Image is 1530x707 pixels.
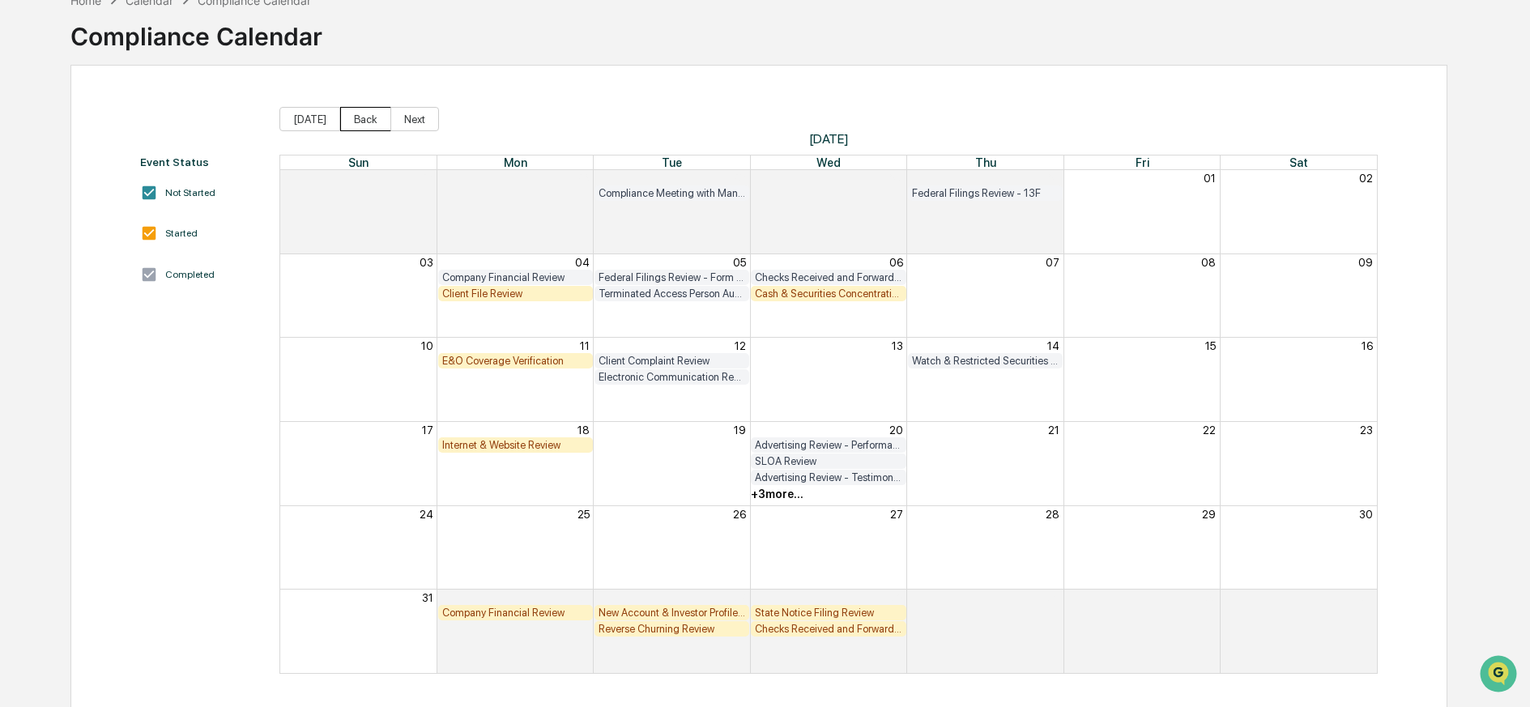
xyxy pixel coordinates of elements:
div: Client File Review [442,287,589,300]
button: 05 [1203,591,1216,604]
button: 15 [1205,339,1216,352]
div: + 3 more... [751,488,803,500]
div: Company Financial Review [442,607,589,619]
button: 27 [890,508,903,521]
div: Started [165,228,198,239]
div: SLOA Review [755,455,901,467]
button: Next [390,107,439,131]
button: 30 [1359,508,1373,521]
button: 09 [1358,256,1373,269]
div: Month View [279,155,1377,674]
button: 10 [421,339,433,352]
div: Reverse Churning Review [599,623,745,635]
span: Wed [816,155,841,169]
button: 18 [577,424,590,437]
span: [DATE] [279,131,1377,147]
button: 05 [733,256,746,269]
button: 06 [1359,591,1373,604]
div: 🗄️ [117,206,130,219]
iframe: Open customer support [1478,654,1522,697]
button: 03 [889,591,903,604]
button: 13 [892,339,903,352]
button: 01 [1204,172,1216,185]
button: 03 [420,256,433,269]
div: Federal Filings Review - Form N-PX [599,271,745,283]
div: Federal Filings Review - 13F [912,187,1059,199]
p: How can we help? [16,34,295,60]
span: Sat [1289,155,1308,169]
button: Back [340,107,391,131]
div: Advertising Review - Testimonials and Endorsements [755,471,901,483]
div: Not Started [165,187,215,198]
button: 06 [889,256,903,269]
button: 04 [575,256,590,269]
div: Advertising Review - Performance Advertising [755,439,901,451]
button: 19 [734,424,746,437]
div: E&O Coverage Verification [442,355,589,367]
button: 14 [1047,339,1059,352]
a: 🗄️Attestations [111,198,207,227]
span: Data Lookup [32,235,102,251]
a: 🔎Data Lookup [10,228,109,258]
button: 04 [1045,591,1059,604]
a: 🖐️Preclearance [10,198,111,227]
button: 25 [577,508,590,521]
button: 26 [733,508,746,521]
button: Start new chat [275,129,295,148]
div: New Account & Investor Profile Review [599,607,745,619]
a: Powered byPylon [114,274,196,287]
button: 30 [889,172,903,185]
button: 21 [1048,424,1059,437]
div: Compliance Calendar [70,9,322,51]
span: Fri [1136,155,1149,169]
button: 11 [580,339,590,352]
img: 1746055101610-c473b297-6a78-478c-a979-82029cc54cd1 [16,124,45,153]
span: Attestations [134,204,201,220]
button: 02 [1359,172,1373,185]
button: 16 [1362,339,1373,352]
span: Thu [975,155,996,169]
div: 🖐️ [16,206,29,219]
button: 02 [732,591,746,604]
button: 23 [1360,424,1373,437]
div: Internet & Website Review [442,439,589,451]
div: We're available if you need us! [55,140,205,153]
button: 31 [1048,172,1059,185]
button: 24 [420,508,433,521]
div: Cash & Securities Concentration Review [755,287,901,300]
div: Completed [165,269,215,280]
span: Preclearance [32,204,104,220]
span: Pylon [161,275,196,287]
div: Event Status [140,155,264,168]
div: Compliance Meeting with Management [599,187,745,199]
div: 🔎 [16,236,29,249]
div: Client Complaint Review [599,355,745,367]
button: 29 [732,172,746,185]
span: Tue [662,155,682,169]
button: 22 [1203,424,1216,437]
div: Checks Received and Forwarded Log [755,271,901,283]
button: [DATE] [279,107,340,131]
button: 28 [576,172,590,185]
button: 07 [1046,256,1059,269]
button: 20 [889,424,903,437]
div: Checks Received and Forwarded Log [755,623,901,635]
button: 17 [422,424,433,437]
button: 01 [577,591,590,604]
span: Mon [504,155,527,169]
button: 31 [422,591,433,604]
div: Start new chat [55,124,266,140]
div: Watch & Restricted Securities List [912,355,1059,367]
button: 12 [735,339,746,352]
button: 08 [1201,256,1216,269]
div: State Notice Filing Review [755,607,901,619]
button: 28 [1046,508,1059,521]
span: Sun [348,155,369,169]
div: Electronic Communication Review [599,371,745,383]
button: 27 [420,172,433,185]
button: 29 [1202,508,1216,521]
div: Terminated Access Person Audit [599,287,745,300]
div: Company Financial Review [442,271,589,283]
